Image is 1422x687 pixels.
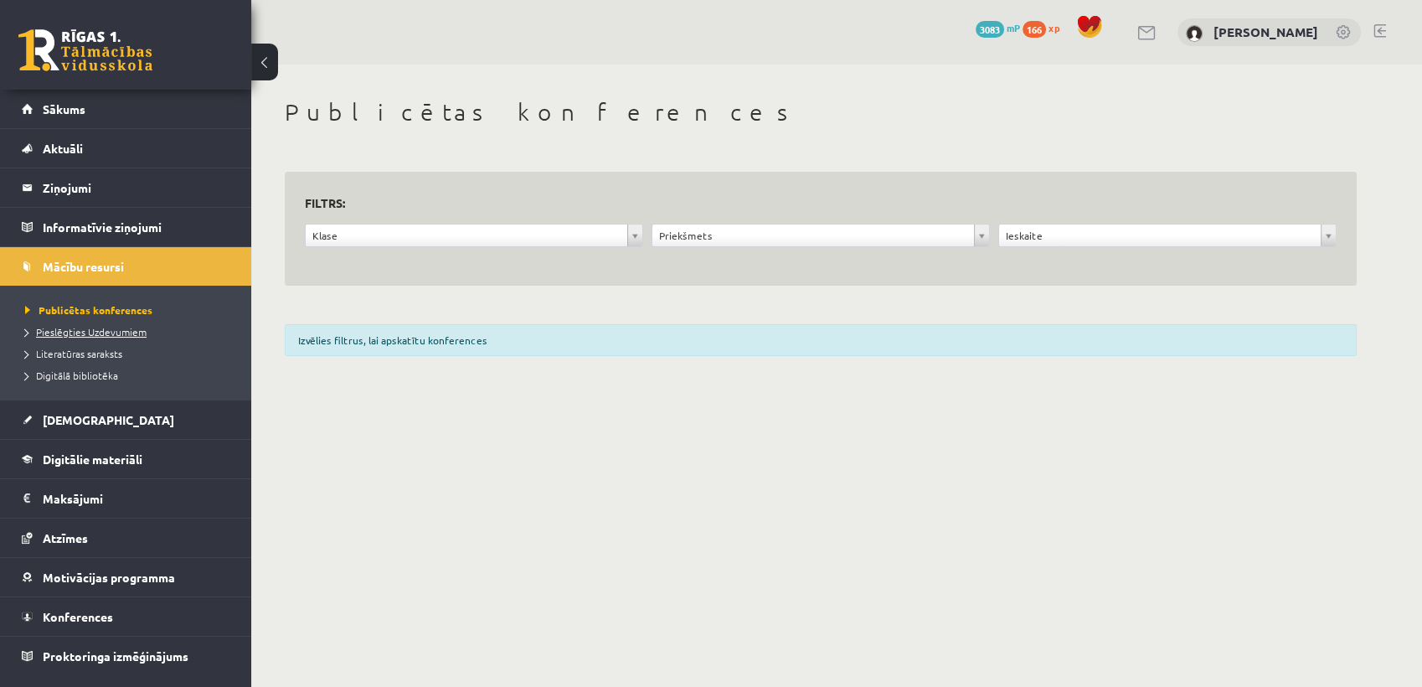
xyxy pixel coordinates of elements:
[976,21,1020,34] a: 3083 mP
[43,141,83,156] span: Aktuāli
[1007,21,1020,34] span: mP
[285,98,1357,127] h1: Publicētas konferences
[25,325,147,338] span: Pieslēgties Uzdevumiem
[22,400,230,439] a: [DEMOGRAPHIC_DATA]
[43,168,230,207] legend: Ziņojumi
[25,302,234,318] a: Publicētas konferences
[43,479,230,518] legend: Maksājumi
[43,259,124,274] span: Mācību resursi
[22,597,230,636] a: Konferences
[22,168,230,207] a: Ziņojumi
[43,452,142,467] span: Digitālie materiāli
[305,192,1316,214] h3: Filtrs:
[1213,23,1318,40] a: [PERSON_NAME]
[1186,25,1203,42] img: Ieva Bringina
[285,324,1357,356] div: Izvēlies filtrus, lai apskatītu konferences
[1023,21,1068,34] a: 166 xp
[25,303,152,317] span: Publicētas konferences
[18,29,152,71] a: Rīgas 1. Tālmācības vidusskola
[43,530,88,545] span: Atzīmes
[22,90,230,128] a: Sākums
[659,225,967,246] span: Priekšmets
[25,347,122,360] span: Literatūras saraksts
[25,368,234,383] a: Digitālā bibliotēka
[1006,225,1314,246] span: Ieskaite
[43,208,230,246] legend: Informatīvie ziņojumi
[22,247,230,286] a: Mācību resursi
[22,208,230,246] a: Informatīvie ziņojumi
[312,225,621,246] span: Klase
[43,101,85,116] span: Sākums
[43,570,175,585] span: Motivācijas programma
[25,369,118,382] span: Digitālā bibliotēka
[999,225,1336,246] a: Ieskaite
[22,637,230,675] a: Proktoringa izmēģinājums
[22,479,230,518] a: Maksājumi
[22,129,230,168] a: Aktuāli
[1023,21,1046,38] span: 166
[976,21,1004,38] span: 3083
[22,519,230,557] a: Atzīmes
[43,648,188,664] span: Proktoringa izmēģinājums
[43,412,174,427] span: [DEMOGRAPHIC_DATA]
[652,225,989,246] a: Priekšmets
[1048,21,1059,34] span: xp
[22,558,230,597] a: Motivācijas programma
[306,225,642,246] a: Klase
[25,346,234,361] a: Literatūras saraksts
[22,440,230,478] a: Digitālie materiāli
[43,609,113,624] span: Konferences
[25,324,234,339] a: Pieslēgties Uzdevumiem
